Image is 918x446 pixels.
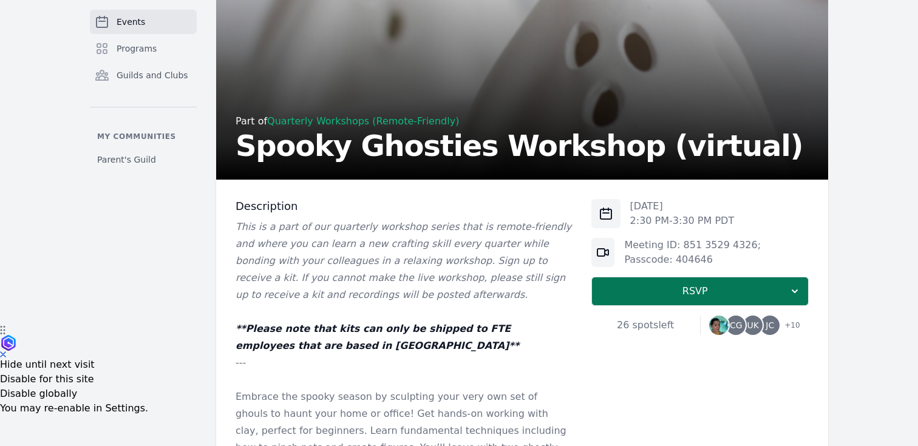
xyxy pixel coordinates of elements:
[591,277,809,306] button: RSVP
[90,132,197,141] p: My communities
[267,115,459,127] a: Quarterly Workshops (Remote-Friendly)
[236,221,571,300] em: This is a part of our quarterly workshop series that is remote-friendly and where you can learn a...
[591,318,700,333] div: 26 spots left
[730,321,743,329] span: CG
[630,199,735,214] p: [DATE]
[766,321,774,329] span: JC
[236,199,572,214] h3: Description
[630,214,735,228] p: 2:30 PM - 3:30 PM PDT
[90,149,197,171] a: Parent's Guild
[602,284,789,299] span: RSVP
[117,16,145,28] span: Events
[117,42,157,55] span: Programs
[90,36,197,61] a: Programs
[117,69,188,81] span: Guilds and Clubs
[236,323,519,351] em: **Please note that kits can only be shipped to FTE employees that are based in [GEOGRAPHIC_DATA]**
[777,318,800,335] span: + 10
[624,239,761,265] a: Meeting ID: 851 3529 4326; Passcode: 404646
[747,321,758,329] span: UK
[90,10,197,171] nav: Sidebar
[236,131,803,160] h2: Spooky Ghosties Workshop (virtual)
[236,354,572,371] p: ---
[97,154,156,166] span: Parent's Guild
[90,63,197,87] a: Guilds and Clubs
[236,114,803,129] div: Part of
[90,10,197,34] a: Events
